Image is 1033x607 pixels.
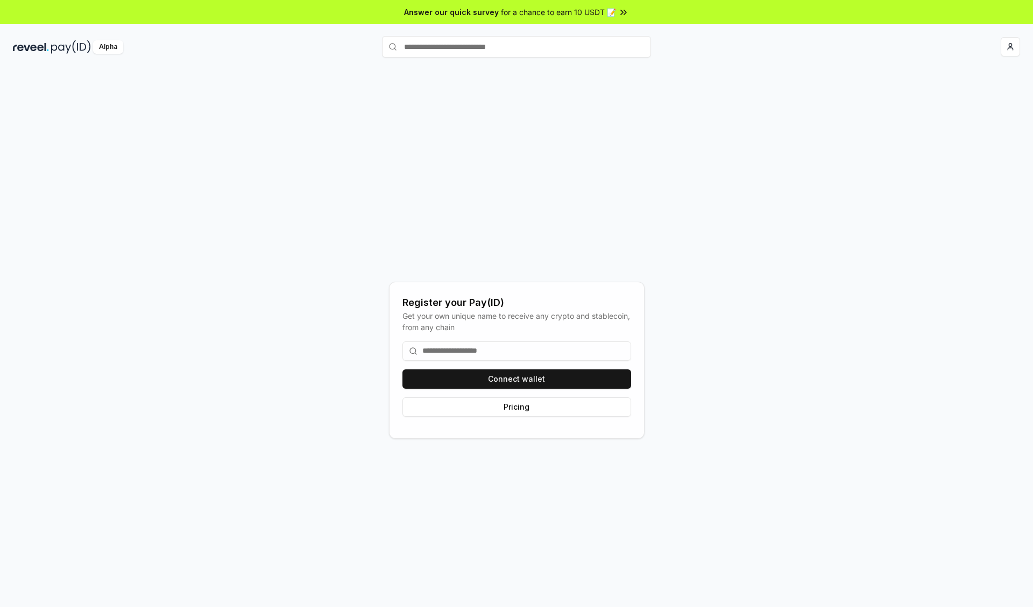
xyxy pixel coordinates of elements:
div: Register your Pay(ID) [402,295,631,310]
span: for a chance to earn 10 USDT 📝 [501,6,616,18]
button: Pricing [402,397,631,417]
button: Connect wallet [402,369,631,389]
img: pay_id [51,40,91,54]
img: reveel_dark [13,40,49,54]
span: Answer our quick survey [404,6,499,18]
div: Alpha [93,40,123,54]
div: Get your own unique name to receive any crypto and stablecoin, from any chain [402,310,631,333]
